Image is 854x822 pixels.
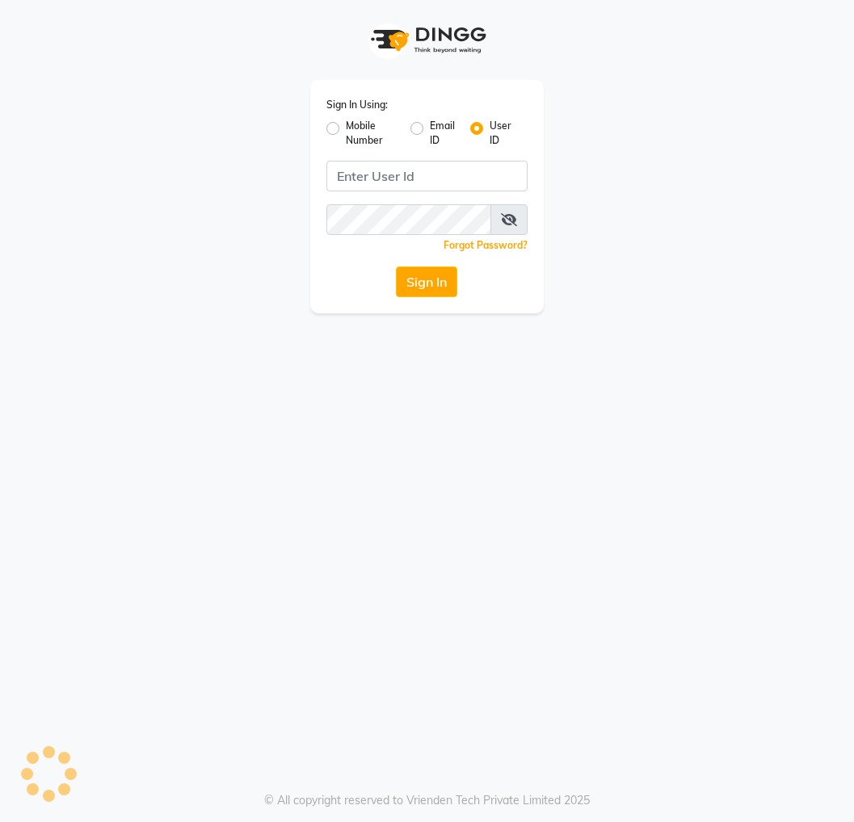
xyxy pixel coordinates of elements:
[326,161,528,191] input: Username
[430,119,457,148] label: Email ID
[326,204,492,235] input: Username
[444,239,528,251] a: Forgot Password?
[490,119,515,148] label: User ID
[362,16,491,64] img: logo1.svg
[396,266,457,297] button: Sign In
[326,98,388,112] label: Sign In Using:
[346,119,398,148] label: Mobile Number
